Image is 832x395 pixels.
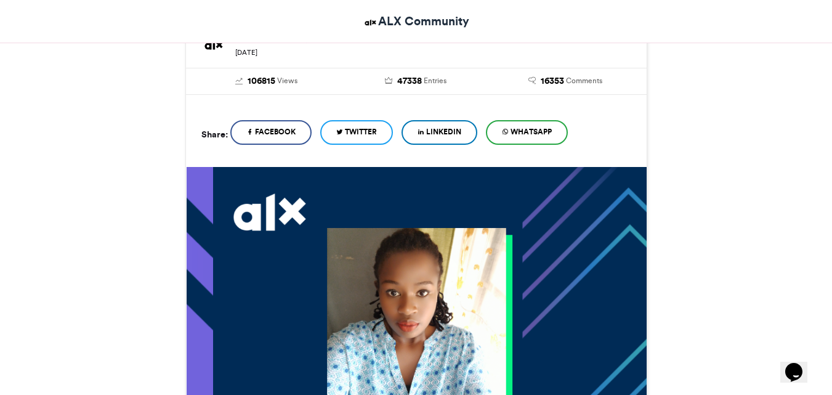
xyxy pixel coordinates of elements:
[363,12,469,30] a: ALX Community
[230,120,312,145] a: Facebook
[541,75,564,88] span: 16353
[500,75,631,88] a: 16353 Comments
[320,120,393,145] a: Twitter
[277,75,297,86] span: Views
[426,126,461,137] span: LinkedIn
[201,75,333,88] a: 106815 Views
[397,75,422,88] span: 47338
[486,120,568,145] a: WhatsApp
[566,75,602,86] span: Comments
[424,75,446,86] span: Entries
[350,75,482,88] a: 47338 Entries
[780,346,820,383] iframe: chat widget
[363,15,378,30] img: ALX Community
[345,126,377,137] span: Twitter
[201,126,228,142] h5: Share:
[402,120,477,145] a: LinkedIn
[235,33,631,43] h6: ALX Community
[235,48,257,57] small: [DATE]
[248,75,275,88] span: 106815
[255,126,296,137] span: Facebook
[201,33,226,57] img: ALX Community
[511,126,552,137] span: WhatsApp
